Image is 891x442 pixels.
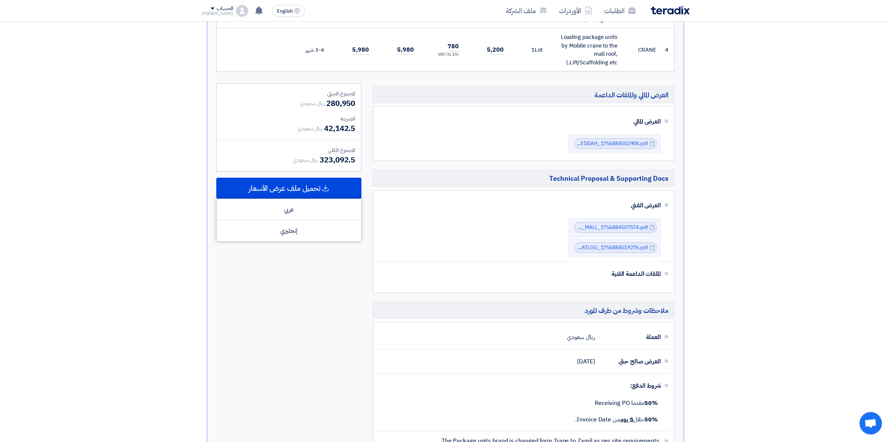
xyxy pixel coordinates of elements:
div: Loading package units by Mobile crane to the mall roof, Lift/Scaffolding etc.) [555,33,617,67]
div: إنجليزي [217,220,361,241]
span: 42,142.5 [324,123,355,134]
a: TECHNICAL_PROPOSAL_HAIFA_MALL_1756884507574.pdf [507,223,648,231]
td: 3-4 شهر [291,28,330,71]
span: English [277,9,293,14]
div: شروط الدفع: [388,377,661,395]
span: تحميل ملف عرض الأسعار [248,185,320,192]
span: ريال سعودي [300,100,325,107]
div: (15 %) VAT [426,52,459,58]
td: 4 [662,28,674,71]
div: العرض المالي [388,113,661,131]
span: مقدما Receiving PO [595,399,658,408]
img: profile_test.png [236,5,248,17]
button: English [272,5,305,17]
div: الحساب [217,6,233,12]
div: العملة [601,328,661,346]
a: الأوردرات [553,2,598,19]
span: العرض المالي والملفات الداعمة [594,91,668,99]
img: Teradix logo [651,6,690,15]
div: عربي [217,199,361,220]
span: 280,950 [326,98,355,109]
span: 5,980 [352,45,369,55]
span: Technical Proposal & Supporting Docs [549,174,668,183]
div: الملفات الداعمة الفنية [388,265,661,283]
td: Lot [510,28,549,71]
strong: 50% [644,399,658,408]
span: 1 [531,46,535,54]
span: [DATE] [577,358,595,365]
u: 5 يوم [620,415,634,424]
a: الطلبات [598,2,642,19]
div: [PERSON_NAME] [201,12,233,16]
div: المجموع الكلي [223,146,355,154]
span: 323,092.5 [320,154,355,165]
div: Open chat [860,412,882,435]
div: ريال سعودي [567,330,595,344]
span: خلال من Invoice Date. [576,415,658,424]
div: الضريبة [223,115,355,123]
span: ريال سعودي [293,156,318,164]
div: العرض الفني [388,196,661,214]
span: 780 [448,42,459,51]
span: 5,200 [487,45,504,55]
div: المجموع الجزئي [223,90,355,98]
span: ريال سعودي [297,125,323,132]
strong: 50% [644,415,658,424]
span: 5,980 [397,45,414,55]
div: العرض صالح حتى [601,353,661,371]
a: ملف الشركة [500,2,553,19]
td: CRANE [623,28,662,71]
h5: ملاحظات وشروط من طرف المورد [373,302,675,319]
